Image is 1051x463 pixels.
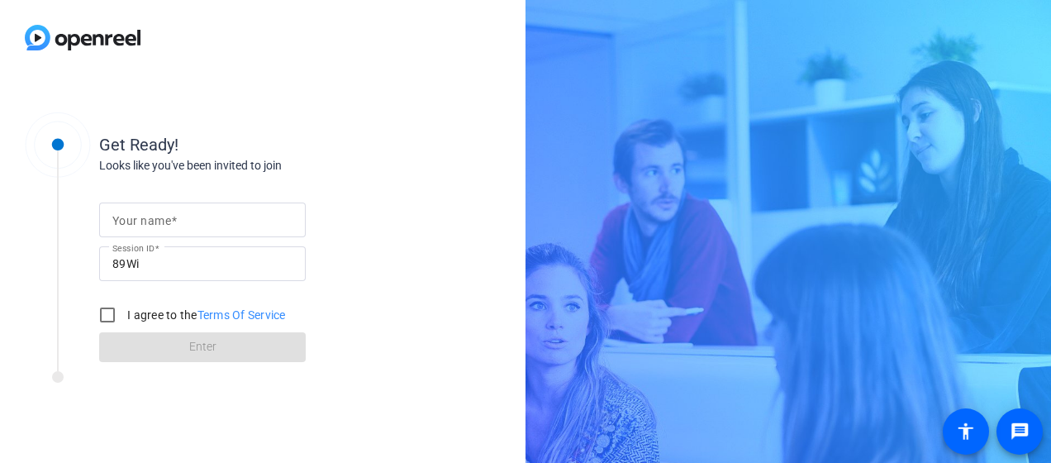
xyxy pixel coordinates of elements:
[1010,422,1030,442] mat-icon: message
[197,308,286,322] a: Terms Of Service
[99,157,430,174] div: Looks like you've been invited to join
[112,243,155,253] mat-label: Session ID
[124,307,286,323] label: I agree to the
[956,422,976,442] mat-icon: accessibility
[99,132,430,157] div: Get Ready!
[112,214,171,227] mat-label: Your name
